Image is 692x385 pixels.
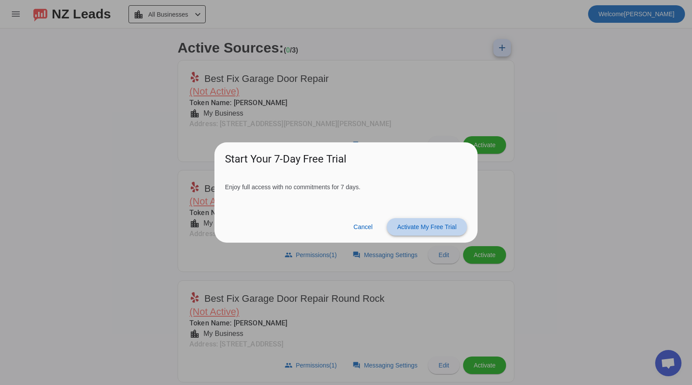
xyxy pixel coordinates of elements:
[353,223,373,230] span: Cancel
[225,183,467,191] div: Enjoy full access with no commitments for 7 days.
[214,142,478,172] h2: Start Your 7-Day Free Trial
[346,218,380,236] button: Cancel
[387,218,467,236] button: Activate My Free Trial
[397,223,457,230] span: Activate My Free Trial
